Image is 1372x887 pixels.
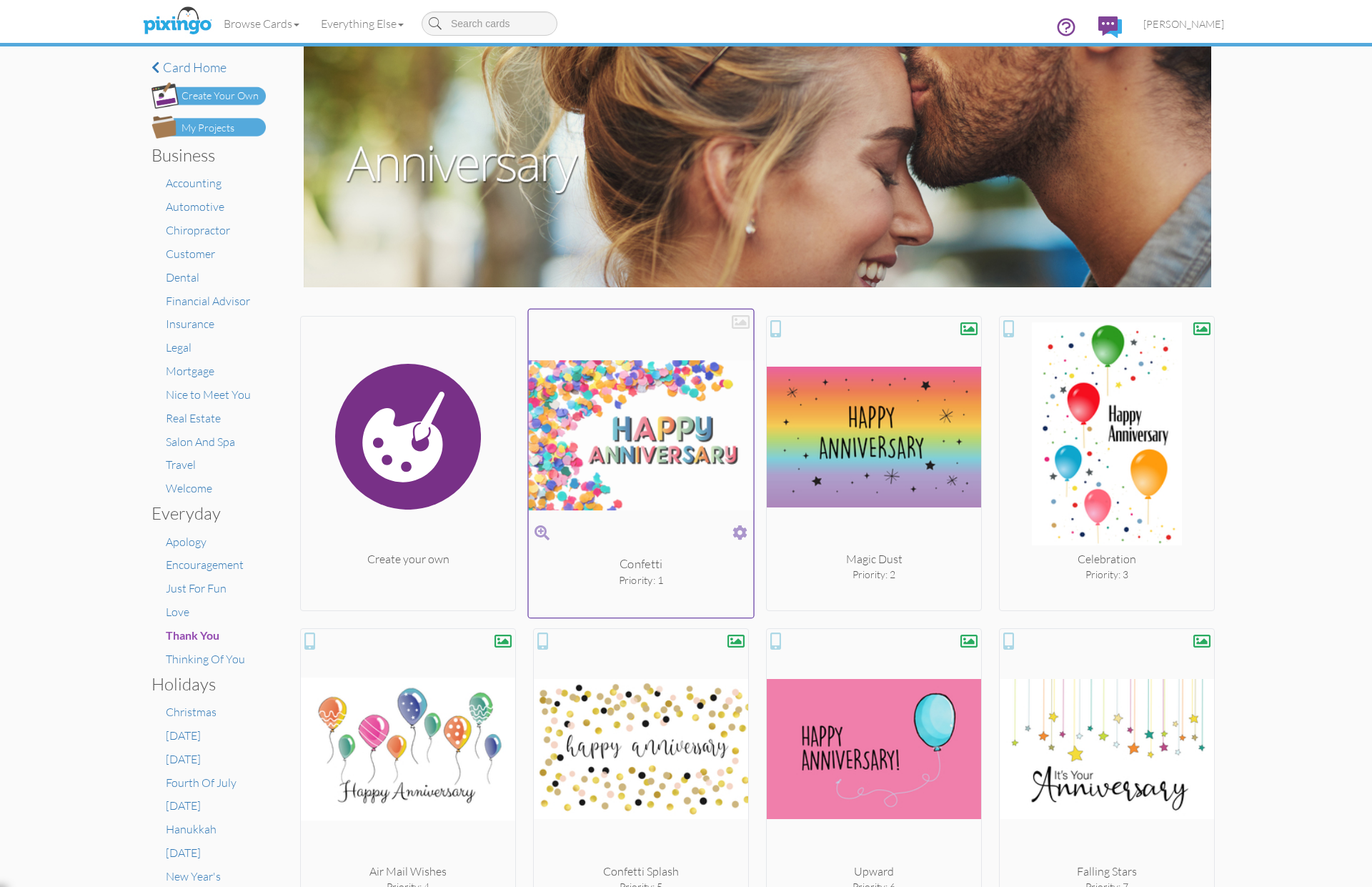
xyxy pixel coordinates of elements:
[166,457,196,472] a: Travel
[310,6,414,41] a: Everything Else
[767,568,981,582] div: Priority: 2
[301,635,515,863] img: 20251010-181208-627d369cd432-250.jpg
[529,555,754,573] div: Confetti
[166,364,214,378] a: Mortgage
[166,176,222,190] a: Accounting
[534,863,748,880] div: Confetti Splash
[166,728,201,743] a: [DATE]
[166,705,217,719] a: Christmas
[151,116,266,139] img: my-projects-button.png
[166,387,251,402] a: Nice to Meet You
[1000,863,1214,880] div: Falling Stars
[151,675,255,693] h3: Holidays
[304,46,1211,287] img: anniversary.jpg
[166,581,227,595] a: Just For Fun
[166,270,199,284] a: Dental
[301,551,515,568] div: Create your own
[767,322,981,551] img: 20200911-195015-433b92d39711-250.jpg
[1000,322,1214,551] img: 20210624-003156-212978df219d-250.jpg
[166,481,212,495] a: Welcome
[166,317,214,331] a: Insurance
[1000,551,1214,568] div: Celebration
[151,146,255,164] h3: Business
[151,61,266,75] a: Card home
[767,863,981,880] div: Upward
[166,558,244,572] a: Encouragement
[213,6,310,41] a: Browse Cards
[1143,18,1224,30] span: [PERSON_NAME]
[166,846,201,860] a: [DATE]
[166,223,230,237] a: Chiropractor
[166,752,201,766] a: [DATE]
[166,869,221,883] a: New Year's
[166,411,221,425] a: Real Estate
[1133,6,1235,42] a: [PERSON_NAME]
[301,322,515,551] img: create.svg
[166,247,215,261] a: Customer
[151,82,266,109] img: create-own-button.png
[166,822,217,836] a: Hanukkah
[139,4,215,39] img: pixingo logo
[166,652,245,666] a: Thinking Of You
[534,635,748,863] img: 20220519-184749-ed6a2cf4289e-250.jpg
[767,635,981,863] img: 20240603-154146-f955ed80d382-250.jpg
[182,89,259,104] div: Create Your Own
[529,315,754,555] img: 20251010-181231-ee3fac410fd1-250.jpg
[166,435,235,449] a: Salon And Spa
[151,504,255,522] h3: Everyday
[166,628,219,643] a: Thank You
[301,863,515,880] div: Air Mail Wishes
[166,798,201,813] a: [DATE]
[767,551,981,568] div: Magic Dust
[166,605,189,619] a: Love
[422,11,557,36] input: Search cards
[166,294,250,308] a: Financial Advisor
[529,573,754,588] div: Priority: 1
[166,340,192,355] a: Legal
[166,199,224,214] a: Automotive
[166,775,237,790] a: Fourth Of July
[1000,635,1214,863] img: 20210621-181708-d141c7c0b9d1-250.jpg
[182,121,234,136] div: My Projects
[166,535,207,549] a: Apology
[1000,568,1214,582] div: Priority: 3
[1098,16,1122,38] img: comments.svg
